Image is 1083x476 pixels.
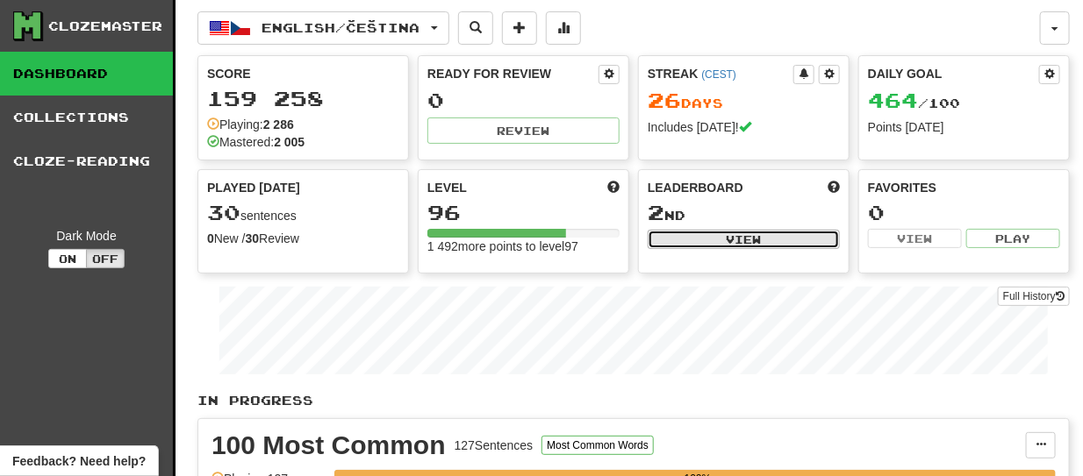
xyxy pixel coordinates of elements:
[48,18,162,35] div: Clozemaster
[541,436,654,455] button: Most Common Words
[207,202,399,224] div: sentences
[207,179,300,196] span: Played [DATE]
[648,200,664,224] span: 2
[868,118,1060,136] div: Points [DATE]
[427,65,599,82] div: Ready for Review
[207,133,305,151] div: Mastered:
[246,231,260,245] strong: 30
[648,88,681,112] span: 26
[427,117,620,144] button: Review
[427,238,620,255] div: 1 492 more points to level 97
[263,117,294,131] strong: 2 286
[648,118,840,136] div: Includes [DATE]!
[197,392,1070,409] p: In Progress
[427,179,467,196] span: Level
[207,65,399,82] div: Score
[207,116,294,133] div: Playing:
[868,96,960,110] span: / 100
[212,432,446,458] div: 100 Most Common
[998,287,1070,306] a: Full History
[701,68,736,81] a: (CEST)
[458,11,493,45] button: Search sentences
[207,230,399,247] div: New / Review
[86,249,125,268] button: Off
[48,249,87,268] button: On
[502,11,537,45] button: Add sentence to collection
[207,200,240,224] span: 30
[207,231,214,245] strong: 0
[868,229,962,248] button: View
[12,452,146,470] span: Open feedback widget
[427,202,620,224] div: 96
[546,11,581,45] button: More stats
[966,229,1060,248] button: Play
[13,227,160,245] div: Dark Mode
[427,89,620,111] div: 0
[868,88,918,112] span: 464
[197,11,449,45] button: English/Čeština
[868,65,1039,84] div: Daily Goal
[868,202,1060,224] div: 0
[828,179,840,196] span: This week in points, UTC
[648,230,840,249] button: View
[207,88,399,110] div: 159 258
[274,135,305,149] strong: 2 005
[648,89,840,112] div: Day s
[648,202,840,224] div: nd
[455,437,534,454] div: 127 Sentences
[648,179,743,196] span: Leaderboard
[262,20,420,35] span: English / Čeština
[868,179,1060,196] div: Favorites
[648,65,793,82] div: Streak
[607,179,620,196] span: Score more points to level up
